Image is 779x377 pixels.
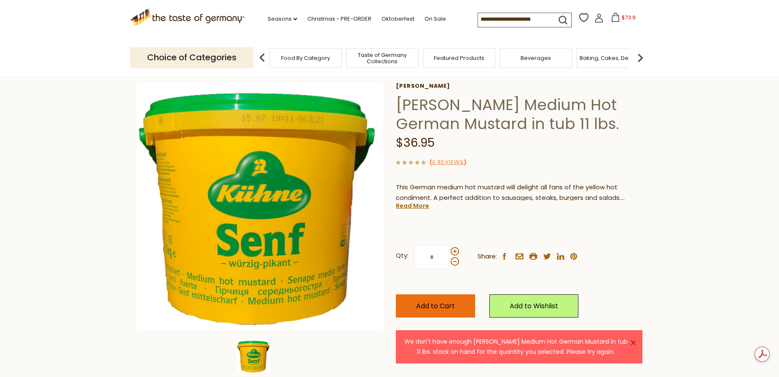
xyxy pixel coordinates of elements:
[381,14,414,24] a: Oktoberfest
[396,250,408,261] strong: Qty:
[254,49,271,66] img: previous arrow
[130,47,253,68] p: Choice of Categories
[403,337,629,357] div: We don't have enough [PERSON_NAME] Medium Hot German Mustard in tub 11 lbs. stock on hand for the...
[396,182,642,203] p: This German medium hot mustard will delight all fans of the yellow hot condiment. A perfect addit...
[268,14,297,24] a: Seasons
[478,251,497,262] span: Share:
[432,158,464,167] a: 0 Reviews
[349,52,416,65] a: Taste of Germany Collections
[307,14,371,24] a: Christmas - PRE-ORDER
[631,340,636,345] a: ×
[580,55,645,61] a: Baking, Cakes, Desserts
[489,294,578,318] a: Add to Wishlist
[237,339,271,373] img: Kuehne Medium Hot German Mustard in tub 11 lbs.
[396,294,475,318] button: Add to Cart
[396,135,435,151] span: $36.95
[622,14,636,21] span: $73.9
[137,83,383,329] img: Kuehne Medium Hot German Mustard in tub 11 lbs.
[521,55,551,61] a: Beverages
[416,301,455,311] span: Add to Cart
[396,95,642,133] h1: [PERSON_NAME] Medium Hot German Mustard in tub 11 lbs.
[632,49,649,66] img: next arrow
[414,245,449,269] input: Qty:
[281,55,330,61] a: Food By Category
[605,13,641,25] button: $73.9
[434,55,484,61] a: Featured Products
[396,83,642,89] a: [PERSON_NAME]
[430,158,466,166] span: ( )
[424,14,446,24] a: On Sale
[396,202,429,210] a: Read More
